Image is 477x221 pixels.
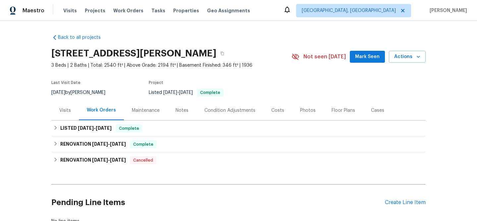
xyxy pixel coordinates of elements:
[92,142,126,146] span: -
[51,50,216,57] h2: [STREET_ADDRESS][PERSON_NAME]
[110,142,126,146] span: [DATE]
[78,126,112,130] span: -
[300,107,316,114] div: Photos
[51,187,385,218] h2: Pending Line Items
[332,107,355,114] div: Floor Plans
[51,152,426,168] div: RENOVATION [DATE]-[DATE]Cancelled
[149,90,224,95] span: Listed
[51,90,65,95] span: [DATE]
[51,89,113,97] div: by [PERSON_NAME]
[96,126,112,130] span: [DATE]
[389,51,426,63] button: Actions
[216,47,228,59] button: Copy Address
[116,125,142,132] span: Complete
[110,158,126,162] span: [DATE]
[271,107,284,114] div: Costs
[371,107,384,114] div: Cases
[51,120,426,136] div: LISTED [DATE]-[DATE]Complete
[51,81,80,85] span: Last Visit Date
[85,7,105,14] span: Projects
[87,107,116,113] div: Work Orders
[51,34,115,41] a: Back to all projects
[355,53,380,61] span: Mark Seen
[60,140,126,148] h6: RENOVATION
[63,7,77,14] span: Visits
[204,107,255,114] div: Condition Adjustments
[173,7,199,14] span: Properties
[113,7,143,14] span: Work Orders
[51,136,426,152] div: RENOVATION [DATE]-[DATE]Complete
[350,51,385,63] button: Mark Seen
[60,156,126,164] h6: RENOVATION
[385,199,426,206] div: Create Line Item
[176,107,188,114] div: Notes
[131,157,156,164] span: Cancelled
[60,124,112,132] h6: LISTED
[302,7,396,14] span: [GEOGRAPHIC_DATA], [GEOGRAPHIC_DATA]
[207,7,250,14] span: Geo Assignments
[394,53,420,61] span: Actions
[59,107,71,114] div: Visits
[163,90,177,95] span: [DATE]
[179,90,193,95] span: [DATE]
[92,158,126,162] span: -
[78,126,94,130] span: [DATE]
[92,158,108,162] span: [DATE]
[427,7,467,14] span: [PERSON_NAME]
[303,53,346,60] span: Not seen [DATE]
[163,90,193,95] span: -
[132,107,160,114] div: Maintenance
[23,7,44,14] span: Maestro
[51,62,291,69] span: 3 Beds | 2 Baths | Total: 2540 ft² | Above Grade: 2194 ft² | Basement Finished: 346 ft² | 1936
[131,141,156,148] span: Complete
[92,142,108,146] span: [DATE]
[197,91,223,95] span: Complete
[151,8,165,13] span: Tasks
[149,81,163,85] span: Project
